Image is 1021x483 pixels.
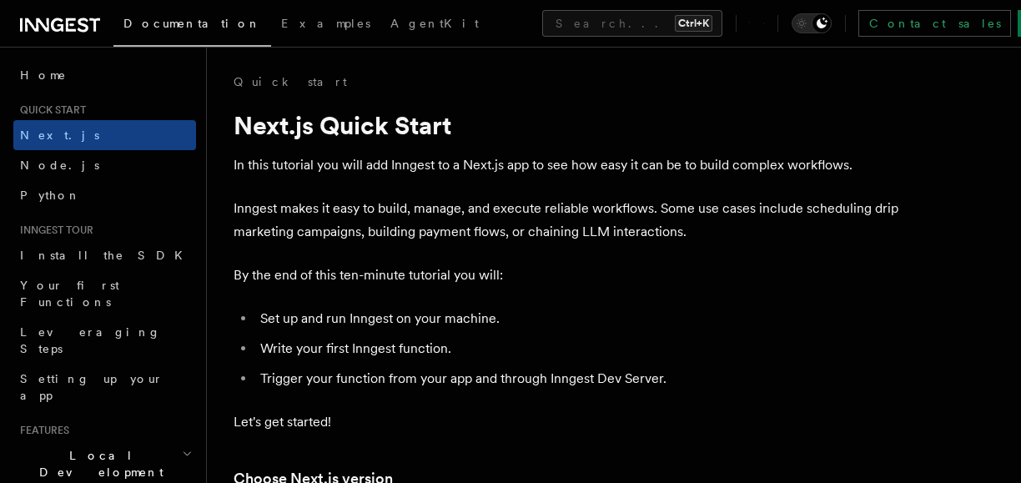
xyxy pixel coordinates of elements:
[271,5,380,45] a: Examples
[13,103,86,117] span: Quick start
[123,17,261,30] span: Documentation
[234,197,901,244] p: Inngest makes it easy to build, manage, and execute reliable workflows. Some use cases include sc...
[20,128,99,142] span: Next.js
[20,279,119,309] span: Your first Functions
[13,424,69,437] span: Features
[234,110,901,140] h1: Next.js Quick Start
[20,158,99,172] span: Node.js
[20,372,163,402] span: Setting up your app
[20,189,81,202] span: Python
[255,367,901,390] li: Trigger your function from your app and through Inngest Dev Server.
[390,17,479,30] span: AgentKit
[13,364,196,410] a: Setting up your app
[13,270,196,317] a: Your first Functions
[13,120,196,150] a: Next.js
[234,153,901,177] p: In this tutorial you will add Inngest to a Next.js app to see how easy it can be to build complex...
[20,67,67,83] span: Home
[281,17,370,30] span: Examples
[792,13,832,33] button: Toggle dark mode
[255,307,901,330] li: Set up and run Inngest on your machine.
[20,249,193,262] span: Install the SDK
[234,73,347,90] a: Quick start
[13,447,182,480] span: Local Development
[255,337,901,360] li: Write your first Inngest function.
[13,60,196,90] a: Home
[380,5,489,45] a: AgentKit
[13,150,196,180] a: Node.js
[13,180,196,210] a: Python
[13,317,196,364] a: Leveraging Steps
[13,240,196,270] a: Install the SDK
[234,410,901,434] p: Let's get started!
[858,10,1011,37] a: Contact sales
[113,5,271,47] a: Documentation
[13,224,93,237] span: Inngest tour
[542,10,722,37] button: Search...Ctrl+K
[20,325,161,355] span: Leveraging Steps
[675,15,712,32] kbd: Ctrl+K
[234,264,901,287] p: By the end of this ten-minute tutorial you will:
